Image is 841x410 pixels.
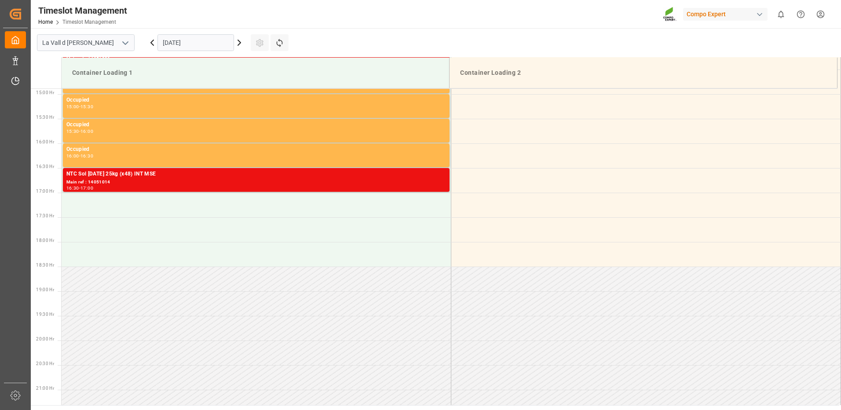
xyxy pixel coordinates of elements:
[79,105,80,109] div: -
[36,263,54,267] span: 18:30 Hr
[79,186,80,190] div: -
[66,145,446,154] div: Occupied
[66,170,446,179] div: NTC Sol [DATE] 25kg (x48) INT MSE
[36,337,54,341] span: 20:00 Hr
[66,179,446,186] div: Main ref : 14051014
[36,312,54,317] span: 19:30 Hr
[66,129,79,133] div: 15:30
[36,213,54,218] span: 17:30 Hr
[66,186,79,190] div: 16:30
[79,129,80,133] div: -
[36,361,54,366] span: 20:30 Hr
[118,36,132,50] button: open menu
[80,186,93,190] div: 17:00
[36,164,54,169] span: 16:30 Hr
[69,65,442,81] div: Container Loading 1
[80,105,93,109] div: 15:30
[38,4,127,17] div: Timeslot Management
[36,287,54,292] span: 19:00 Hr
[37,34,135,51] input: Type to search/select
[36,386,54,391] span: 21:00 Hr
[80,129,93,133] div: 16:00
[66,105,79,109] div: 15:00
[80,154,93,158] div: 16:30
[36,238,54,243] span: 18:00 Hr
[36,115,54,120] span: 15:30 Hr
[79,154,80,158] div: -
[66,154,79,158] div: 16:00
[36,90,54,95] span: 15:00 Hr
[66,121,446,129] div: Occupied
[36,189,54,194] span: 17:00 Hr
[66,96,446,105] div: Occupied
[157,34,234,51] input: DD.MM.YYYY
[38,19,53,25] a: Home
[36,139,54,144] span: 16:00 Hr
[457,65,830,81] div: Container Loading 2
